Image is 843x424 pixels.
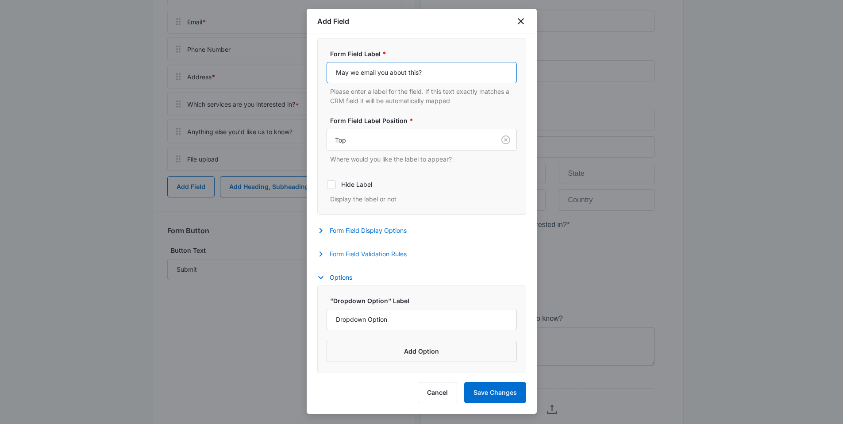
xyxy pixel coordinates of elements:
label: General Inquiry [9,349,57,359]
label: Hide Label [327,180,517,189]
button: Form Field Display Options [317,225,416,236]
button: close [516,16,526,27]
h1: Add Field [317,16,349,27]
button: Cancel [418,382,457,403]
button: Form Field Label [317,25,386,36]
label: Commercial Roofing [9,335,73,345]
label: Roof Repair [9,306,46,317]
button: Options [317,272,361,283]
label: Form Field Label Position [330,116,520,125]
button: Clear [499,133,513,147]
button: Add Option [327,341,517,362]
button: Save Changes [464,382,526,403]
input: Country [110,248,206,269]
p: Please enter a label for the field. If this text exactly matches a CRM field it will be automatic... [330,87,517,105]
input: State [110,221,206,243]
label: Roof Inspection [9,292,58,303]
input: Form Field Label [327,62,517,83]
label: "Dropdown Option" Label [330,296,520,305]
label: Roof Installation [9,320,60,331]
input: "Dropdown Option" Label [327,309,517,330]
label: Form Field Label [330,49,520,58]
button: Form Field Validation Rules [317,249,416,259]
p: Where would you like the label to appear? [330,154,517,164]
p: Display the label or not [330,194,517,204]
